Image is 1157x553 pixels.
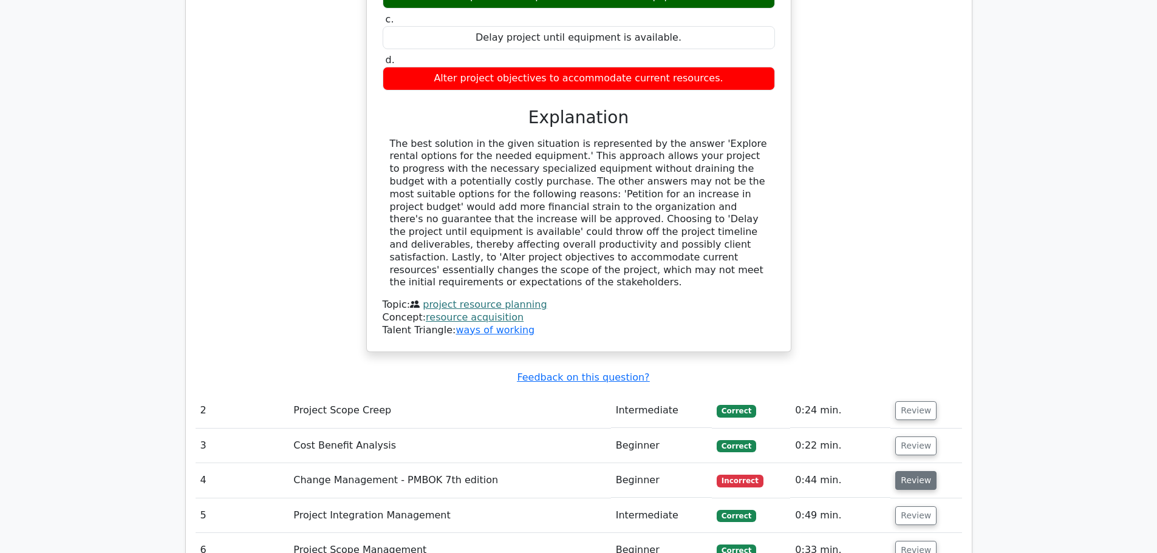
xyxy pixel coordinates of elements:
[895,436,937,455] button: Review
[196,463,289,498] td: 4
[456,324,534,336] a: ways of working
[611,393,712,428] td: Intermediate
[383,26,775,50] div: Delay project until equipment is available.
[790,393,890,428] td: 0:24 min.
[717,475,763,487] span: Incorrect
[383,299,775,311] div: Topic:
[288,429,610,463] td: Cost Benefit Analysis
[790,498,890,533] td: 0:49 min.
[717,510,756,522] span: Correct
[717,405,756,417] span: Correct
[390,138,768,290] div: The best solution in the given situation is represented by the answer 'Explore rental options for...
[611,463,712,498] td: Beginner
[288,463,610,498] td: Change Management - PMBOK 7th edition
[611,498,712,533] td: Intermediate
[383,311,775,324] div: Concept:
[790,463,890,498] td: 0:44 min.
[790,429,890,463] td: 0:22 min.
[895,471,937,490] button: Review
[196,429,289,463] td: 3
[423,299,547,310] a: project resource planning
[611,429,712,463] td: Beginner
[383,299,775,336] div: Talent Triangle:
[386,13,394,25] span: c.
[895,401,937,420] button: Review
[390,107,768,128] h3: Explanation
[383,67,775,90] div: Alter project objectives to accommodate current resources.
[288,498,610,533] td: Project Integration Management
[196,393,289,428] td: 2
[517,371,649,383] a: Feedback on this question?
[196,498,289,533] td: 5
[426,311,524,323] a: resource acquisition
[717,440,756,452] span: Correct
[895,506,937,525] button: Review
[386,54,395,66] span: d.
[288,393,610,428] td: Project Scope Creep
